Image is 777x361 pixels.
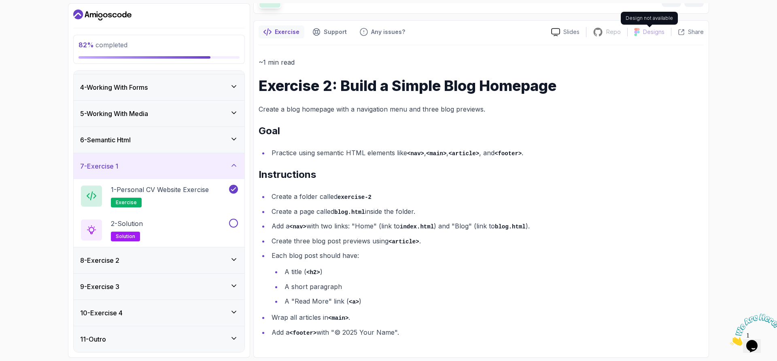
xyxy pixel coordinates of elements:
code: <footer> [289,330,316,336]
button: 7-Exercise 1 [74,153,244,179]
button: 9-Exercise 3 [74,274,244,300]
button: 11-Outro [74,326,244,352]
li: Practice using semantic HTML elements like , , , and . [269,147,704,159]
code: blog.html [495,224,526,230]
button: notes button [259,25,304,38]
p: ~1 min read [259,57,704,68]
li: Create a page called inside the folder. [269,206,704,217]
button: 1-Personal CV Website Exerciseexercise [80,185,238,207]
code: <main> [426,150,446,157]
button: Support button [308,25,352,38]
button: 2-Solutionsolution [80,219,238,241]
span: 1 [3,3,6,10]
button: 5-Working With Media [74,101,244,127]
code: <main> [328,315,348,321]
button: 6-Semantic Html [74,127,244,153]
p: Design not available [626,15,673,21]
a: Slides [545,28,586,36]
li: Add a with two links: "Home" (link to ) and "Blog" (link to ). [269,220,704,232]
p: Designs [643,28,664,36]
p: Exercise [275,28,299,36]
p: 1 - Personal CV Website Exercise [111,185,209,194]
li: Create three blog post previews using . [269,235,704,247]
code: <nav> [407,150,424,157]
code: <a> [349,299,359,305]
h3: 4 - Working With Forms [80,82,148,92]
li: A title ( ) [282,266,704,278]
span: exercise [116,199,137,206]
li: A short paragraph [282,281,704,292]
h3: 9 - Exercise 3 [80,282,119,291]
button: 10-Exercise 4 [74,300,244,326]
h2: Goal [259,125,704,137]
a: Dashboard [73,8,132,21]
h3: 10 - Exercise 4 [80,308,123,318]
li: Wrap all articles in . [269,312,704,323]
code: <article> [388,239,419,245]
code: <nav> [289,224,306,230]
h3: 8 - Exercise 2 [80,255,119,265]
code: <footer> [495,150,522,157]
button: Share [671,28,704,36]
img: Chat attention grabber [3,3,53,35]
p: Create a blog homepage with a navigation menu and three blog previews. [259,103,704,115]
li: Each blog post should have: [269,250,704,307]
span: completed [79,41,127,49]
h3: 6 - Semantic Html [80,135,131,145]
span: 82 % [79,41,94,49]
h1: Exercise 2: Build a Simple Blog Homepage [259,78,704,94]
h2: Instructions [259,168,704,181]
li: A "Read More" link ( ) [282,296,704,307]
p: Slides [563,28,580,36]
h3: 7 - Exercise 1 [80,161,118,171]
li: Create a folder called [269,191,704,203]
p: Any issues? [371,28,405,36]
p: Share [688,28,704,36]
code: exercise-2 [338,194,372,201]
button: Feedback button [355,25,410,38]
code: blog.html [334,209,365,215]
li: Add a with "© 2025 Your Name". [269,327,704,338]
code: <article> [448,150,479,157]
code: index.html [400,224,434,230]
h3: 11 - Outro [80,334,106,344]
code: <h2> [306,269,320,276]
h3: 5 - Working With Media [80,109,148,118]
iframe: chat widget [727,310,777,349]
button: 8-Exercise 2 [74,247,244,273]
p: 2 - Solution [111,219,143,228]
span: solution [116,233,135,240]
button: 4-Working With Forms [74,74,244,100]
p: Support [324,28,347,36]
p: Repo [606,28,621,36]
